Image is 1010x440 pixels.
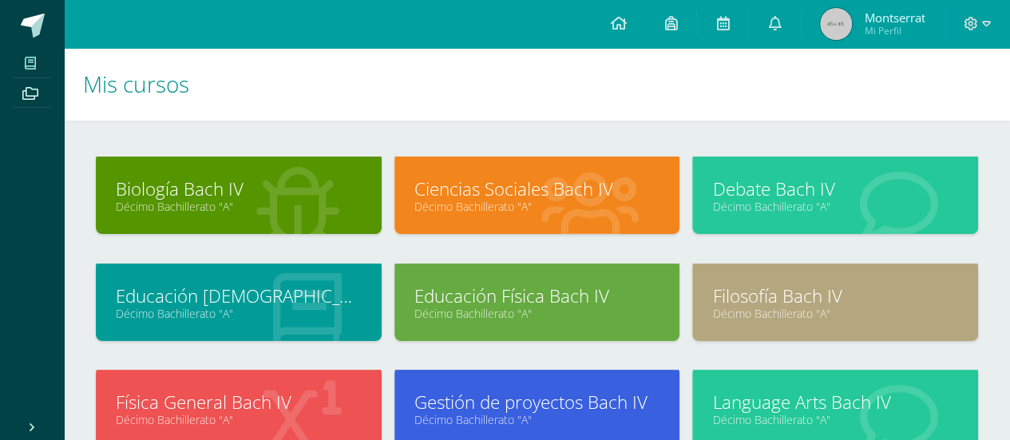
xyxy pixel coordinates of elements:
a: Décimo Bachillerato "A" [414,306,660,321]
a: Décimo Bachillerato "A" [712,412,958,427]
a: Filosofía Bach IV [712,283,958,308]
a: Educación [DEMOGRAPHIC_DATA][PERSON_NAME] IV [116,283,362,308]
a: Ciencias Sociales Bach IV [414,176,660,201]
a: Biología Bach IV [116,176,362,201]
a: Décimo Bachillerato "A" [712,306,958,321]
span: Mis cursos [83,69,189,99]
a: Décimo Bachillerato "A" [116,306,362,321]
a: Language Arts Bach IV [712,390,958,414]
a: Gestión de proyectos Bach IV [414,390,660,414]
span: Mi Perfil [864,24,925,38]
a: Física General Bach IV [116,390,362,414]
a: Debate Bach IV [712,176,958,201]
a: Décimo Bachillerato "A" [712,199,958,214]
img: 45x45 [820,8,852,40]
a: Décimo Bachillerato "A" [414,412,660,427]
span: Montserrat [864,10,925,26]
a: Décimo Bachillerato "A" [116,412,362,427]
a: Educación Física Bach IV [414,283,660,308]
a: Décimo Bachillerato "A" [414,199,660,214]
a: Décimo Bachillerato "A" [116,199,362,214]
